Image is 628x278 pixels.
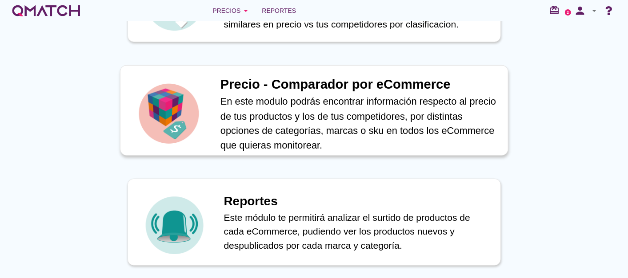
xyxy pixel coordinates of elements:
[205,2,258,20] button: Precios
[258,2,300,20] a: Reportes
[262,5,296,16] span: Reportes
[11,2,82,20] a: white-qmatch-logo
[220,94,498,153] p: En este modulo podrás encontrar información respecto al precio de tus productos y los de tus comp...
[240,5,251,16] i: arrow_drop_down
[220,75,498,94] h1: Precio - Comparador por eCommerce
[115,67,513,154] a: iconPrecio - Comparador por eCommerceEn este modulo podrás encontrar información respecto al prec...
[212,5,251,16] div: Precios
[115,179,513,266] a: iconReportesEste módulo te permitirá analizar el surtido de productos de cada eCommerce, pudiendo...
[549,5,563,16] i: redeem
[143,194,205,256] img: icon
[136,81,201,146] img: icon
[571,4,589,17] i: person
[589,5,600,16] i: arrow_drop_down
[224,192,492,211] h1: Reportes
[224,211,492,253] p: Este módulo te permitirá analizar el surtido de productos de cada eCommerce, pudiendo ver los pro...
[567,10,569,14] text: 2
[565,9,571,16] a: 2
